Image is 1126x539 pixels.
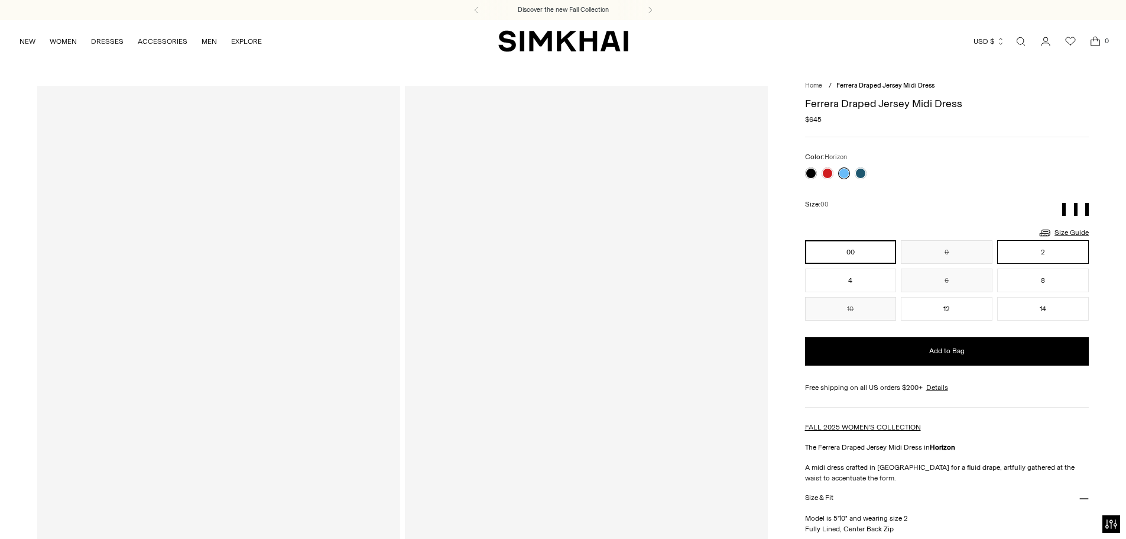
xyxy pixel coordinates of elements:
[805,199,829,210] label: Size:
[805,382,1089,393] div: Free shipping on all US orders $200+
[202,28,217,54] a: MEN
[997,240,1089,264] button: 2
[930,443,955,451] strong: Horizon
[20,28,35,54] a: NEW
[91,28,124,54] a: DRESSES
[805,98,1089,109] h1: Ferrera Draped Jersey Midi Dress
[805,513,1089,534] p: Model is 5'10" and wearing size 2 Fully Lined, Center Back Zip
[836,82,934,89] span: Ferrera Draped Jersey Midi Dress
[901,297,992,321] button: 12
[805,114,822,125] span: $645
[1101,35,1112,46] span: 0
[805,442,1089,453] p: The Ferrera Draped Jersey Midi Dress in
[825,153,847,161] span: Horizon
[805,151,847,163] label: Color:
[805,423,921,431] a: FALL 2025 WOMEN'S COLLECTION
[518,5,609,15] a: Discover the new Fall Collection
[926,382,948,393] a: Details
[997,297,1089,321] button: 14
[929,346,965,356] span: Add to Bag
[1083,30,1107,53] a: Open cart modal
[1038,225,1089,240] a: Size Guide
[1034,30,1057,53] a: Go to the account page
[805,494,833,502] h3: Size & Fit
[805,81,1089,91] nav: breadcrumbs
[829,81,832,91] div: /
[805,82,822,89] a: Home
[901,240,992,264] button: 0
[805,240,897,264] button: 00
[805,483,1089,514] button: Size & Fit
[805,297,897,321] button: 10
[231,28,262,54] a: EXPLORE
[974,28,1005,54] button: USD $
[498,30,628,53] a: SIMKHAI
[820,201,829,208] span: 00
[805,462,1089,483] p: A midi dress crafted in [GEOGRAPHIC_DATA] for a fluid drape, artfully gathered at the waist to ac...
[50,28,77,54] a: WOMEN
[901,269,992,292] button: 6
[1059,30,1082,53] a: Wishlist
[138,28,187,54] a: ACCESSORIES
[805,337,1089,366] button: Add to Bag
[805,269,897,292] button: 4
[997,269,1089,292] button: 8
[1009,30,1033,53] a: Open search modal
